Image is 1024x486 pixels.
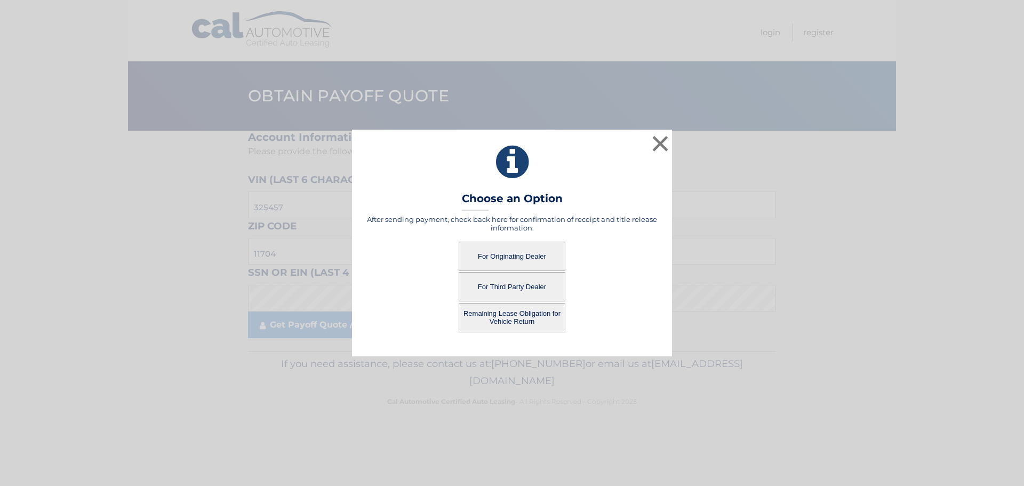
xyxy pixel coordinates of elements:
button: For Third Party Dealer [459,272,565,301]
button: For Originating Dealer [459,242,565,271]
h3: Choose an Option [462,192,563,211]
h5: After sending payment, check back here for confirmation of receipt and title release information. [365,215,659,232]
button: × [650,133,671,154]
button: Remaining Lease Obligation for Vehicle Return [459,303,565,332]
